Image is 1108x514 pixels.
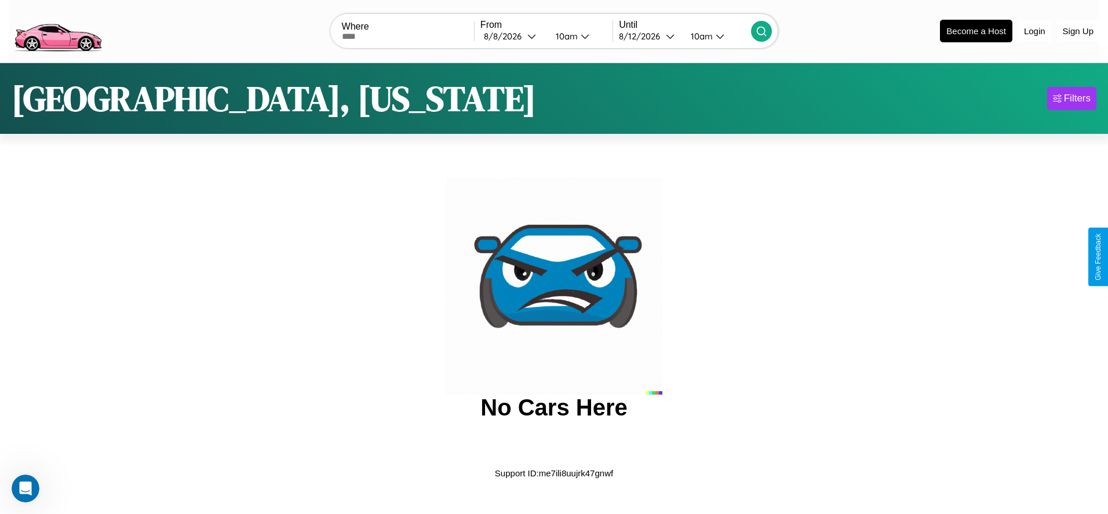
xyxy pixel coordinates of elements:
label: Until [619,20,751,30]
div: 8 / 8 / 2026 [484,31,527,42]
div: Filters [1064,93,1091,104]
label: From [480,20,613,30]
h2: No Cars Here [480,395,627,421]
p: Support ID: me7ili8uujrk47gnwf [495,465,613,481]
button: Filters [1047,87,1096,110]
button: 8/8/2026 [480,30,546,42]
button: 10am [546,30,613,42]
div: 10am [550,31,581,42]
h1: [GEOGRAPHIC_DATA], [US_STATE] [12,75,536,122]
button: Login [1018,20,1051,42]
div: 10am [685,31,716,42]
button: 10am [681,30,751,42]
div: Give Feedback [1094,234,1102,280]
button: Become a Host [940,20,1012,42]
button: Sign Up [1057,20,1099,42]
div: 8 / 12 / 2026 [619,31,666,42]
img: car [446,178,662,395]
label: Where [342,21,474,32]
iframe: Intercom live chat [12,475,39,502]
img: logo [9,6,107,54]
